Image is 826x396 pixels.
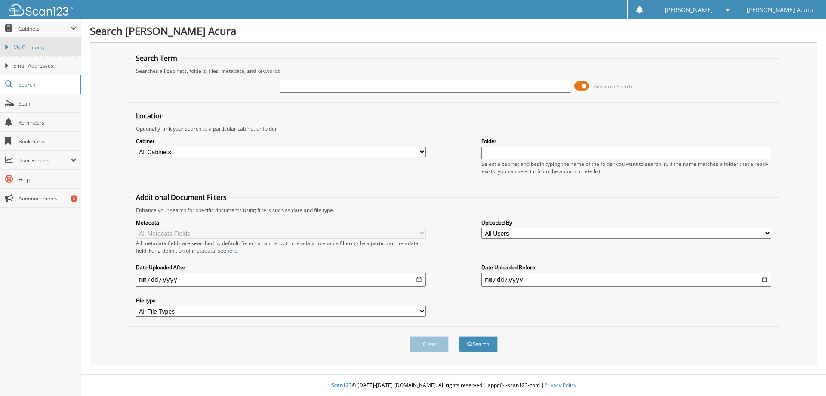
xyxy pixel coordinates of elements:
[136,297,426,304] label: File type
[18,176,77,183] span: Help
[132,125,776,132] div: Optionally limit your search to a particular cabinet or folder
[331,381,352,389] span: Scan123
[544,381,576,389] a: Privacy Policy
[481,219,771,226] label: Uploaded By
[136,240,426,254] div: All metadata fields are searched by default. Select a cabinet with metadata to enable filtering b...
[481,273,771,287] input: end
[132,53,182,63] legend: Search Term
[665,7,713,12] span: [PERSON_NAME]
[459,336,498,352] button: Search
[132,206,776,214] div: Enhance your search for specific documents using filters such as date and file type.
[18,81,75,88] span: Search
[136,264,426,271] label: Date Uploaded After
[481,137,771,145] label: Folder
[18,100,77,107] span: Scan
[71,195,77,202] div: 6
[81,375,826,396] div: © [DATE]-[DATE] [DOMAIN_NAME]. All rights reserved | appg04-scan123-com |
[13,44,77,51] span: My Company
[90,24,817,38] h1: Search [PERSON_NAME] Acura
[18,157,71,164] span: User Reports
[783,355,826,396] iframe: Chat Widget
[481,264,771,271] label: Date Uploaded Before
[18,195,77,202] span: Announcements
[132,111,168,121] legend: Location
[410,336,449,352] button: Clear
[18,119,77,126] span: Reminders
[226,247,237,254] a: here
[747,7,814,12] span: [PERSON_NAME] Acura
[9,4,73,16] img: scan123-logo-white.svg
[18,138,77,145] span: Bookmarks
[136,137,426,145] label: Cabinet
[13,62,77,70] span: Email Addresses
[136,219,426,226] label: Metadata
[481,160,771,175] div: Select a cabinet and begin typing the name of the folder you want to search in. If the name match...
[594,83,632,90] span: Advanced Search
[132,67,776,75] div: Searches all cabinets, folders, files, metadata, and keywords
[18,25,71,32] span: Cabinets
[132,193,231,202] legend: Additional Document Filters
[136,273,426,287] input: start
